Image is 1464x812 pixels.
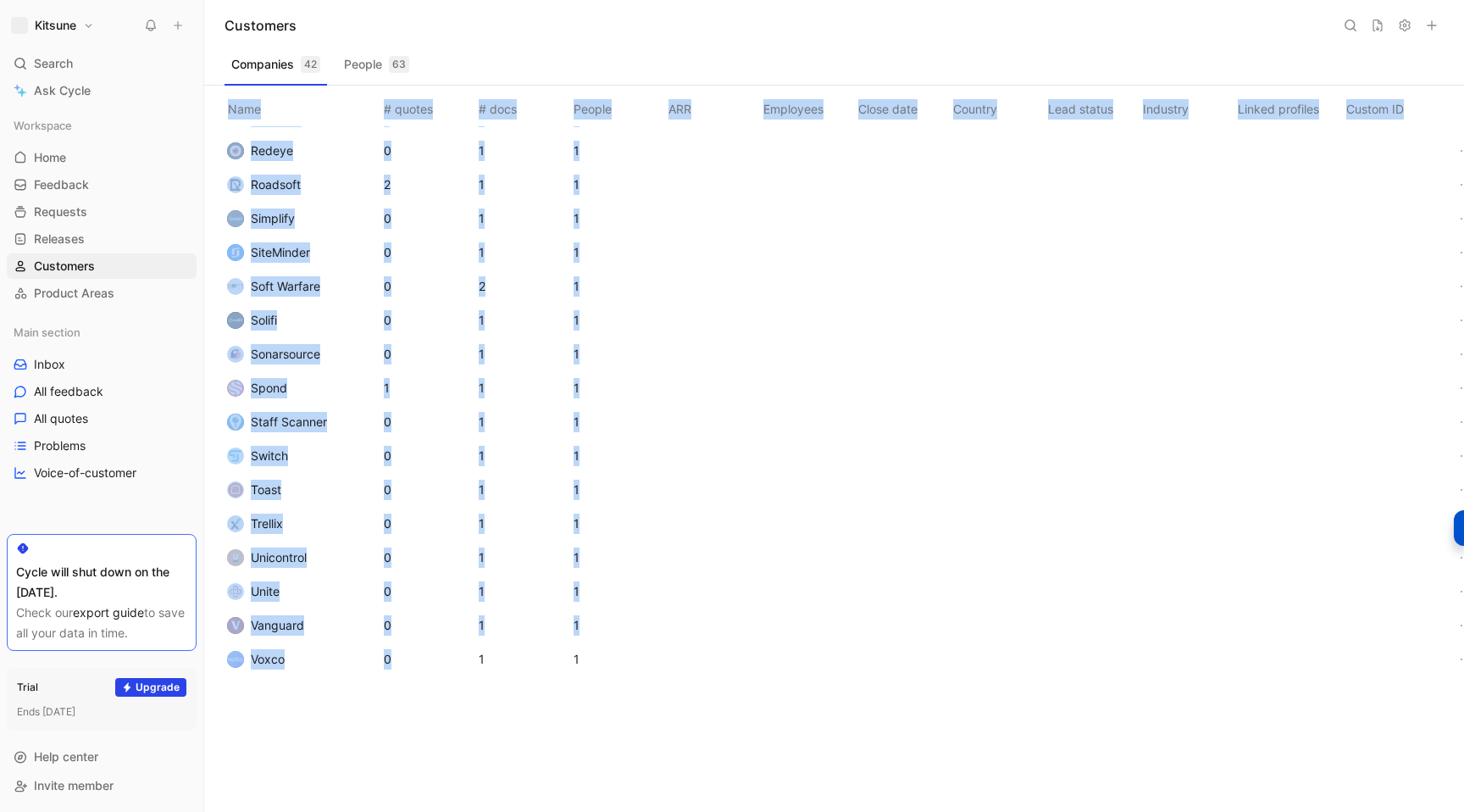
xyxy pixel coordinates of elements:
[665,86,760,126] th: ARR
[221,341,326,368] button: logoSonarsource
[221,239,316,266] button: logoSiteMinder
[16,603,187,643] div: Check our to save all your data in time.
[7,320,197,345] div: Main section
[7,226,197,252] a: Releases
[34,285,114,302] span: Product Areas
[7,199,197,225] a: Requests
[570,303,665,337] td: 1
[227,414,244,431] img: logo
[34,53,73,74] span: Search
[7,14,98,37] button: Kitsune
[570,575,665,609] td: 1
[227,549,244,566] img: logo
[227,278,244,295] img: logo
[301,56,320,73] div: 42
[1045,86,1140,126] th: Lead status
[380,405,475,439] td: 0
[380,642,475,676] td: 0
[17,679,38,696] div: Trial
[34,176,89,193] span: Feedback
[570,371,665,405] td: 1
[34,749,98,764] span: Help center
[7,352,197,377] a: Inbox
[570,168,665,202] td: 1
[221,578,286,605] button: logoUnite
[475,405,570,439] td: 1
[570,86,665,126] th: People
[380,202,475,236] td: 0
[73,605,144,620] a: export guide
[380,575,475,609] td: 0
[251,448,288,463] span: Switch
[221,137,299,164] button: logoRedeye
[7,433,197,459] a: Problems
[380,303,475,337] td: 0
[227,448,244,464] img: logo
[251,143,293,158] span: Redeye
[475,473,570,507] td: 1
[227,210,244,227] img: logo
[221,307,283,334] button: logoSolifi
[380,168,475,202] td: 2
[7,253,197,279] a: Customers
[7,744,197,770] div: Help center
[855,86,950,126] th: Close date
[251,482,281,497] span: Toast
[380,541,475,575] td: 0
[227,312,244,329] img: logo
[221,510,289,537] button: logoTrellix
[570,270,665,303] td: 1
[34,203,87,220] span: Requests
[35,18,76,33] h1: Kitsune
[227,176,244,193] img: logo
[14,324,80,341] span: Main section
[1140,86,1234,126] th: Industry
[7,460,197,486] a: Voice-of-customer
[380,439,475,473] td: 0
[227,142,244,159] img: logo
[570,439,665,473] td: 1
[475,642,570,676] td: 1
[7,172,197,197] a: Feedback
[475,270,570,303] td: 2
[221,171,307,198] button: logoRoadsoft
[251,618,304,632] span: Vanguard
[380,371,475,405] td: 1
[570,541,665,575] td: 1
[221,442,294,470] button: logoSwitch
[475,541,570,575] td: 1
[380,609,475,642] td: 0
[337,51,416,78] button: People
[227,244,244,261] img: logo
[475,507,570,541] td: 1
[251,652,285,666] span: Voxco
[570,134,665,168] td: 1
[251,313,277,327] span: Solifi
[7,113,197,138] div: Workspace
[227,651,244,668] img: logo
[475,86,570,126] th: # docs
[251,381,287,395] span: Spond
[251,550,307,565] span: Unicontrol
[380,86,475,126] th: # quotes
[380,507,475,541] td: 0
[950,86,1045,126] th: Country
[1234,86,1343,126] th: Linked profiles
[7,145,197,170] a: Home
[34,258,95,275] span: Customers
[475,371,570,405] td: 1
[251,279,320,293] span: Soft Warfare
[475,439,570,473] td: 1
[225,15,297,36] h1: Customers
[570,337,665,371] td: 1
[227,515,244,532] img: logo
[227,346,244,363] img: logo
[221,544,313,571] button: logoUnicontrol
[34,383,103,400] span: All feedback
[14,117,72,134] span: Workspace
[227,617,244,634] img: logo
[570,473,665,507] td: 1
[115,678,186,697] button: Upgrade
[475,168,570,202] td: 1
[475,236,570,270] td: 1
